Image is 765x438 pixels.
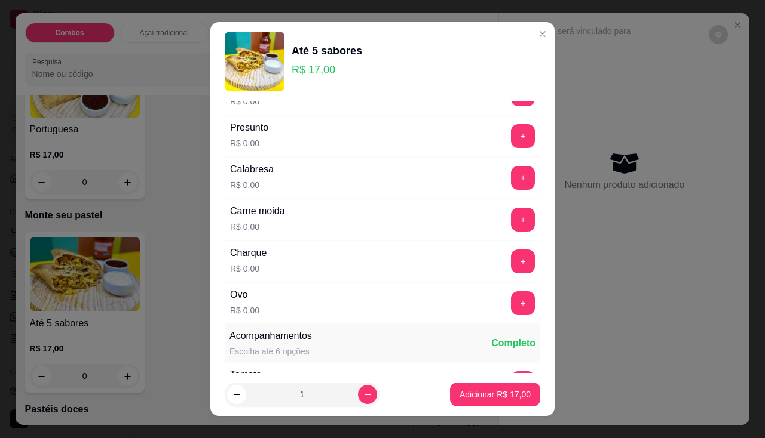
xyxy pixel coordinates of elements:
p: R$ 0,00 [230,304,259,316]
p: R$ 0,00 [230,179,274,191]
button: add [511,371,535,395]
p: R$ 0,00 [230,263,267,274]
button: decrease-product-quantity [227,385,246,404]
button: add [511,124,535,148]
button: increase-product-quantity [358,385,377,404]
p: R$ 0,00 [230,95,292,107]
div: Ovo [230,288,259,302]
p: R$ 0,00 [230,221,285,233]
button: add [511,291,535,315]
p: R$ 17,00 [292,61,362,78]
div: Até 5 sabores [292,42,362,59]
button: add [511,249,535,273]
p: R$ 0,00 [230,137,268,149]
button: Close [533,24,552,44]
button: Adicionar R$ 17,00 [450,383,540,406]
div: Calabresa [230,162,274,177]
div: Tomate [230,368,261,382]
div: Carne moida [230,204,285,218]
div: Acompanhamentos [229,329,312,343]
div: Escolha até 6 opções [229,346,312,357]
div: Presunto [230,121,268,135]
button: add [511,208,535,232]
p: Adicionar R$ 17,00 [460,388,531,400]
div: Completo [491,336,535,350]
button: add [511,166,535,190]
img: product-image [225,32,284,91]
div: Charque [230,246,267,260]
